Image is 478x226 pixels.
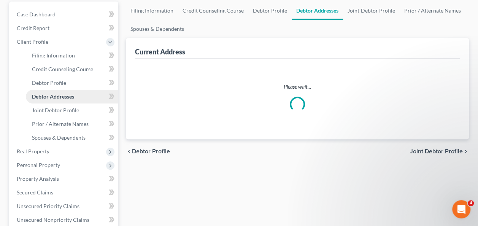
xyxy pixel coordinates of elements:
a: Case Dashboard [11,8,118,21]
span: Joint Debtor Profile [410,148,463,154]
button: Joint Debtor Profile chevron_right [410,148,469,154]
a: Debtor Addresses [26,90,118,103]
a: Joint Debtor Profile [343,2,399,20]
span: Prior / Alternate Names [32,121,89,127]
span: Filing Information [32,52,75,59]
a: Spouses & Dependents [126,20,189,38]
a: Filing Information [126,2,178,20]
a: Unsecured Priority Claims [11,199,118,213]
a: Joint Debtor Profile [26,103,118,117]
span: Personal Property [17,162,60,168]
span: Debtor Addresses [32,93,74,100]
a: Debtor Addresses [292,2,343,20]
span: Unsecured Nonpriority Claims [17,216,89,223]
i: chevron_left [126,148,132,154]
a: Debtor Profile [26,76,118,90]
span: Credit Counseling Course [32,66,93,72]
span: Unsecured Priority Claims [17,203,79,209]
a: Filing Information [26,49,118,62]
span: Joint Debtor Profile [32,107,79,113]
p: Please wait... [141,83,454,91]
span: Debtor Profile [32,80,66,86]
div: Current Address [135,47,185,56]
span: Property Analysis [17,175,59,182]
span: Secured Claims [17,189,53,196]
a: Spouses & Dependents [26,131,118,145]
a: Debtor Profile [248,2,292,20]
button: chevron_left Debtor Profile [126,148,170,154]
span: Spouses & Dependents [32,134,86,141]
span: Case Dashboard [17,11,56,18]
span: 4 [468,200,474,206]
span: Real Property [17,148,49,154]
i: chevron_right [463,148,469,154]
a: Property Analysis [11,172,118,186]
span: Credit Report [17,25,49,31]
a: Credit Report [11,21,118,35]
iframe: Intercom live chat [452,200,470,218]
a: Prior / Alternate Names [399,2,465,20]
span: Debtor Profile [132,148,170,154]
a: Credit Counseling Course [26,62,118,76]
a: Credit Counseling Course [178,2,248,20]
a: Secured Claims [11,186,118,199]
a: Prior / Alternate Names [26,117,118,131]
span: Client Profile [17,38,48,45]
